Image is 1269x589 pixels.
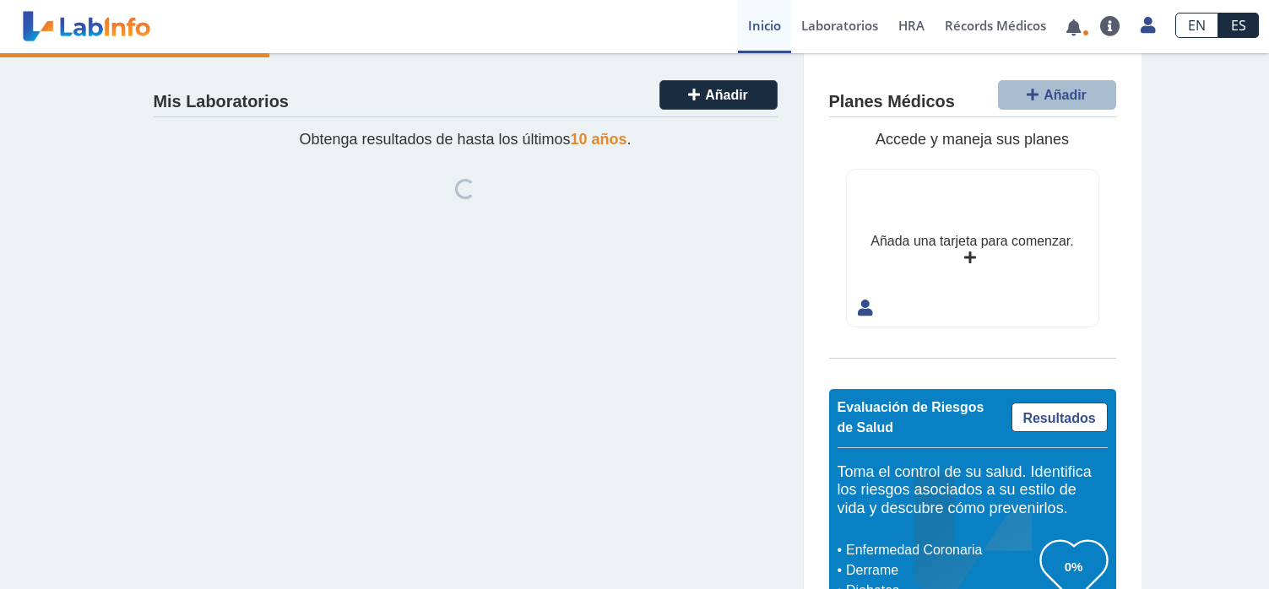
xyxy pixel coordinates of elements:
div: Añada una tarjeta para comenzar. [870,231,1073,251]
a: ES [1218,13,1259,38]
li: Derrame [842,560,1040,581]
span: Accede y maneja sus planes [876,131,1069,148]
h3: 0% [1040,556,1108,577]
h4: Mis Laboratorios [154,92,289,112]
span: Añadir [1044,88,1087,102]
span: Evaluación de Riesgos de Salud [838,400,984,435]
span: 10 años [571,131,627,148]
span: HRA [898,17,925,34]
h5: Toma el control de su salud. Identifica los riesgos asociados a su estilo de vida y descubre cómo... [838,463,1108,518]
span: Añadir [705,88,748,102]
a: EN [1175,13,1218,38]
li: Enfermedad Coronaria [842,540,1040,560]
button: Añadir [998,80,1116,110]
a: Resultados [1011,403,1108,432]
span: Obtenga resultados de hasta los últimos . [299,131,631,148]
h4: Planes Médicos [829,92,955,112]
button: Añadir [659,80,778,110]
